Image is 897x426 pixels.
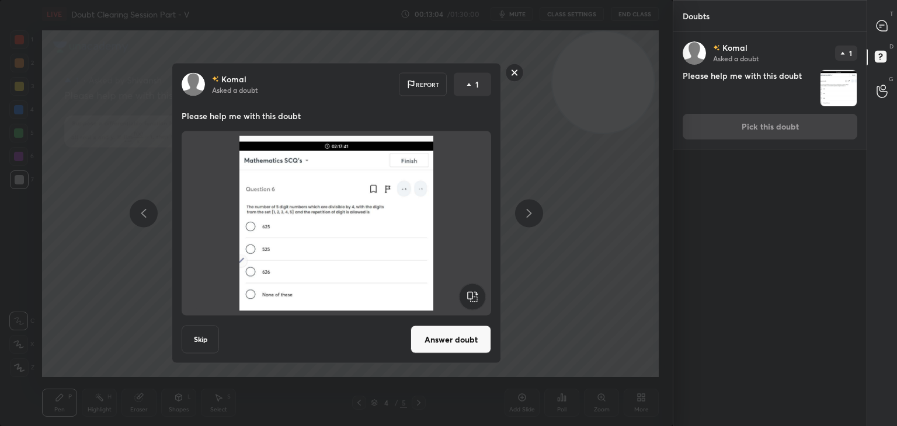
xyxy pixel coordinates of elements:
[849,50,852,57] p: 1
[399,73,447,96] div: Report
[683,69,815,107] h4: Please help me with this doubt
[820,70,857,106] img: 1759821167IGQJCB.JPEG
[889,42,893,51] p: D
[722,43,747,53] p: Komal
[221,75,246,84] p: Komal
[212,76,219,82] img: no-rating-badge.077c3623.svg
[182,326,219,354] button: Skip
[683,41,706,65] img: default.png
[411,326,491,354] button: Answer doubt
[673,1,719,32] p: Doubts
[212,85,258,95] p: Asked a doubt
[196,136,477,311] img: 1759821167IGQJCB.JPEG
[713,54,759,63] p: Asked a doubt
[890,9,893,18] p: T
[889,75,893,83] p: G
[713,45,720,51] img: no-rating-badge.077c3623.svg
[182,110,491,122] p: Please help me with this doubt
[182,73,205,96] img: default.png
[475,79,479,90] p: 1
